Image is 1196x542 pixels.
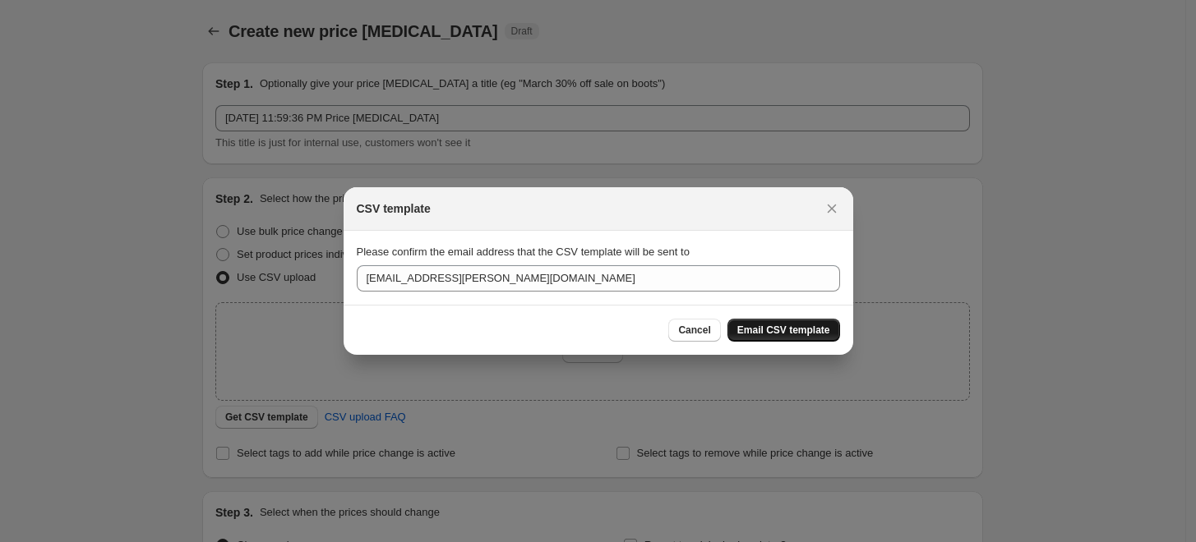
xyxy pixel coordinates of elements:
[820,197,843,220] button: Close
[357,200,431,217] h2: CSV template
[357,246,690,258] span: Please confirm the email address that the CSV template will be sent to
[668,319,720,342] button: Cancel
[727,319,840,342] button: Email CSV template
[737,324,830,337] span: Email CSV template
[678,324,710,337] span: Cancel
